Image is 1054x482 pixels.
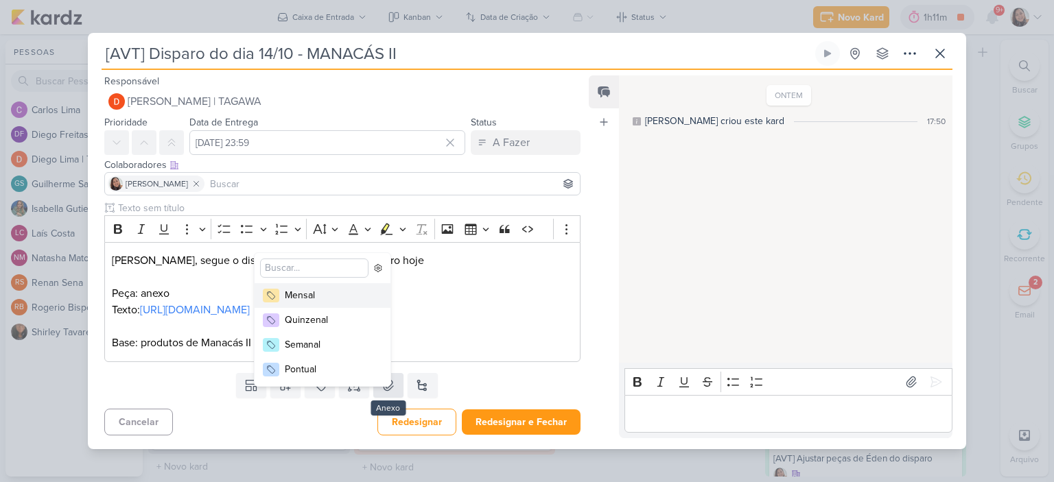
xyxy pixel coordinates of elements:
[189,117,258,128] label: Data de Entrega
[126,178,188,190] span: [PERSON_NAME]
[927,115,946,128] div: 17:50
[104,242,581,362] div: Editor editing area: main
[471,117,497,128] label: Status
[493,134,530,151] div: A Fazer
[112,335,573,351] p: Base: produtos de Manacás II
[207,176,577,192] input: Buscar
[462,409,581,435] button: Redesignar e Fechar
[624,368,952,395] div: Editor toolbar
[140,303,250,317] a: [URL][DOMAIN_NAME]
[108,93,125,110] img: Diego Lima | TAGAWA
[285,288,374,302] div: Mensal
[822,48,833,59] div: Ligar relógio
[371,400,406,415] div: Anexo
[285,337,374,352] div: Semanal
[102,41,812,66] input: Kard Sem Título
[255,283,390,308] button: Mensal
[255,357,390,382] button: Pontual
[255,308,390,333] button: Quinzenal
[285,313,374,327] div: Quinzenal
[115,201,581,215] input: Texto sem título
[471,130,581,155] button: A Fazer
[104,409,173,435] button: Cancelar
[104,158,581,172] div: Colaboradores
[112,285,573,302] p: Peça: anexo
[260,258,368,278] input: Buscar...
[624,395,952,433] div: Editor editing area: main
[377,409,456,435] button: Redesignar
[109,177,123,191] img: Sharlene Khoury
[112,302,573,318] p: Texto:
[104,215,581,242] div: Editor toolbar
[104,117,148,128] label: Prioridade
[285,362,374,376] div: Pontual
[255,333,390,357] button: Semanal
[104,75,159,87] label: Responsável
[112,252,573,269] p: [PERSON_NAME], segue o disparo de Mancás II para disparo hoje
[128,93,261,110] span: [PERSON_NAME] | TAGAWA
[189,130,465,155] input: Select a date
[633,117,641,125] div: Este log é visível à todos no kard
[104,89,581,114] button: [PERSON_NAME] | TAGAWA
[645,114,784,128] div: Sharlene criou este kard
